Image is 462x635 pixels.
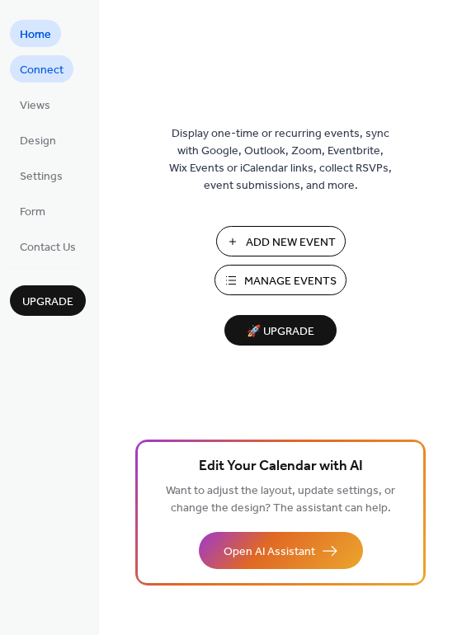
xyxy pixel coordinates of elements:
span: Edit Your Calendar with AI [199,455,363,478]
a: Connect [10,55,73,82]
span: Manage Events [244,273,337,290]
span: Display one-time or recurring events, sync with Google, Outlook, Zoom, Eventbrite, Wix Events or ... [169,125,392,195]
span: Views [20,97,50,115]
a: Settings [10,162,73,189]
button: Upgrade [10,285,86,316]
span: Add New Event [246,234,336,252]
span: Home [20,26,51,44]
span: Contact Us [20,239,76,256]
button: Add New Event [216,226,346,256]
span: Settings [20,168,63,186]
a: Views [10,91,60,118]
button: Open AI Assistant [199,532,363,569]
span: Upgrade [22,294,73,311]
a: Form [10,197,55,224]
span: 🚀 Upgrade [234,321,327,343]
button: Manage Events [214,265,346,295]
a: Home [10,20,61,47]
span: Design [20,133,56,150]
span: Connect [20,62,64,79]
span: Want to adjust the layout, update settings, or change the design? The assistant can help. [166,480,395,520]
button: 🚀 Upgrade [224,315,337,346]
span: Form [20,204,45,221]
span: Open AI Assistant [224,543,315,561]
a: Contact Us [10,233,86,260]
a: Design [10,126,66,153]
